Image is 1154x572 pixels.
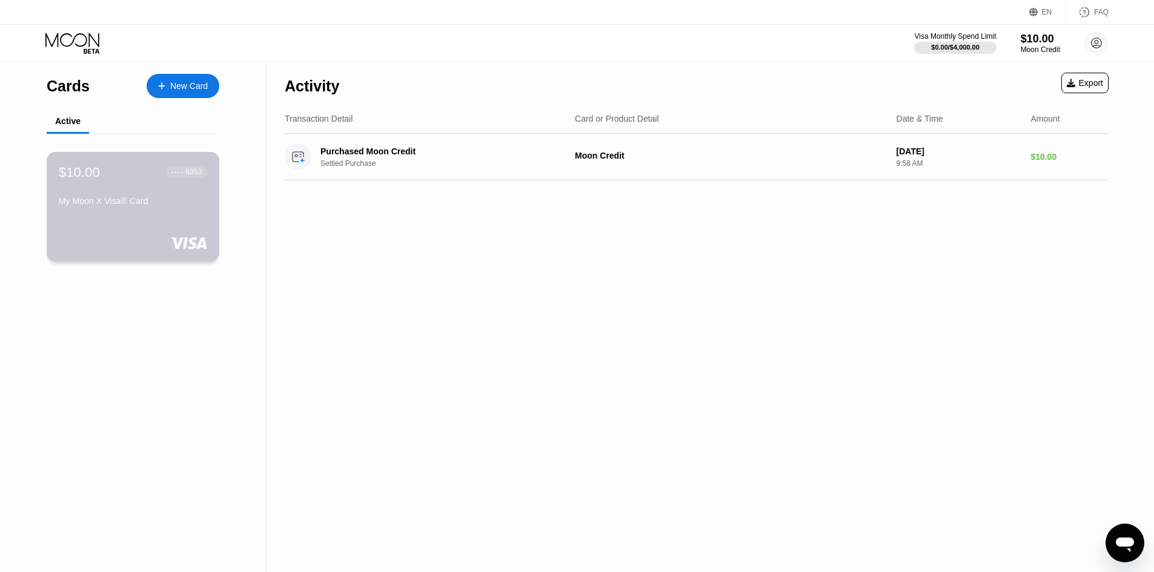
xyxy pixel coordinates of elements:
div: Transaction Detail [285,114,353,123]
div: Date & Time [897,114,943,123]
div: Amount [1030,114,1059,123]
div: $10.00 [1021,33,1060,45]
div: FAQ [1066,6,1109,18]
div: Card or Product Detail [575,114,659,123]
div: New Card [147,74,219,98]
div: Visa Monthly Spend Limit$0.00/$4,000.00 [914,32,996,54]
iframe: Nút để khởi chạy cửa sổ nhắn tin [1106,524,1144,562]
div: Moon Credit [575,151,887,160]
div: [DATE] [897,146,1021,156]
div: Active [55,116,81,126]
div: Export [1067,78,1103,88]
div: Export [1061,73,1109,93]
div: New Card [170,81,208,91]
div: $0.00 / $4,000.00 [931,44,980,51]
div: Cards [47,77,90,95]
div: Settled Purchase [320,159,573,168]
div: Purchased Moon Credit [320,146,555,156]
div: 9:58 AM [897,159,1021,168]
div: ● ● ● ● [171,170,184,174]
div: EN [1042,8,1052,16]
div: Visa Monthly Spend Limit [914,32,996,41]
div: EN [1029,6,1066,18]
div: My Moon X Visa® Card [59,196,207,206]
div: $10.00● ● ● ●6353My Moon X Visa® Card [47,153,219,261]
div: 6353 [185,168,202,176]
div: $10.00 [1030,152,1109,162]
div: Moon Credit [1021,45,1060,54]
div: FAQ [1094,8,1109,16]
div: $10.00 [59,164,100,180]
div: Purchased Moon CreditSettled PurchaseMoon Credit[DATE]9:58 AM$10.00 [285,134,1109,180]
div: Activity [285,77,339,95]
div: $10.00Moon Credit [1021,33,1060,54]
